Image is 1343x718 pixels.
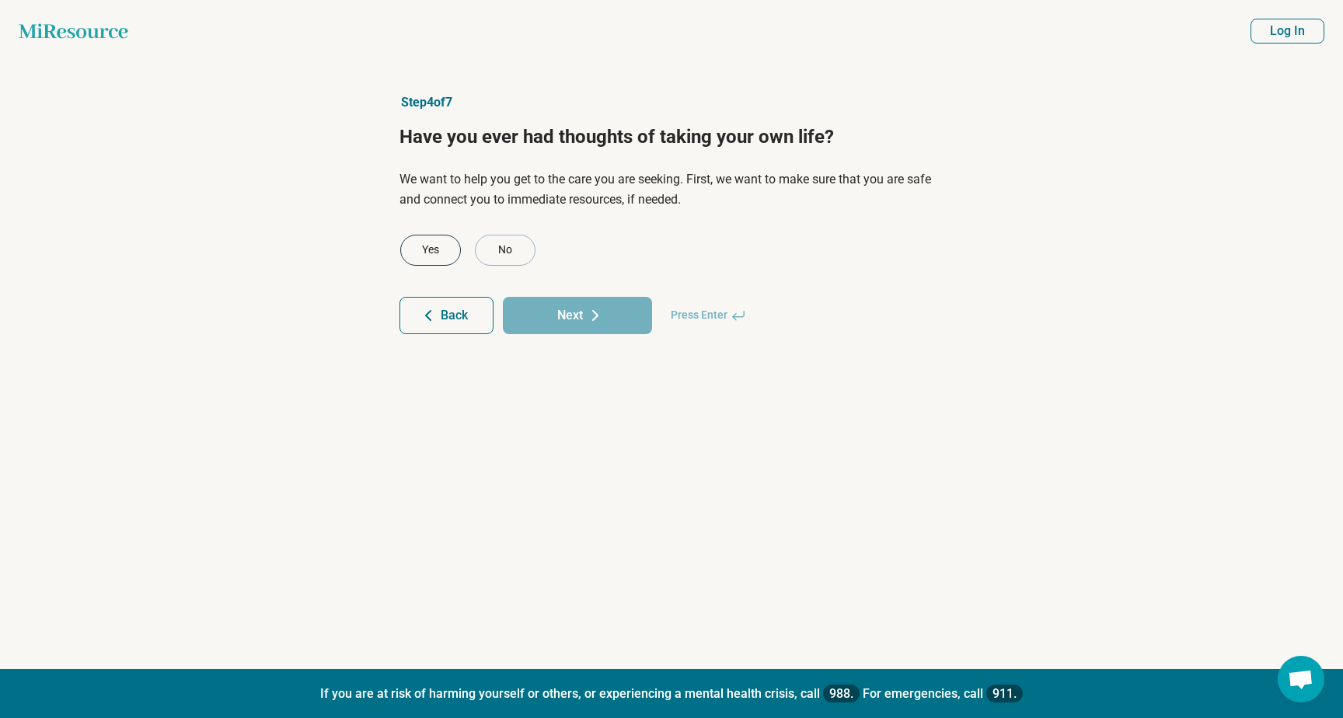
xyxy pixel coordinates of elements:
p: Step 4 of 7 [399,93,944,112]
span: Back [441,309,468,322]
div: Yes [400,235,461,266]
button: Next [503,297,652,334]
button: Log In [1251,19,1324,44]
a: 988. [823,685,860,702]
p: We want to help you get to the care you are seeking. First, we want to make sure that you are saf... [399,169,944,210]
div: Open chat [1278,656,1324,702]
button: Back [399,297,494,334]
p: If you are at risk of harming yourself or others, or experiencing a mental health crisis, call Fo... [16,685,1327,702]
h1: Have you ever had thoughts of taking your own life? [399,124,944,151]
div: No [475,235,535,266]
span: Press Enter [661,297,755,334]
a: 911. [986,685,1023,702]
